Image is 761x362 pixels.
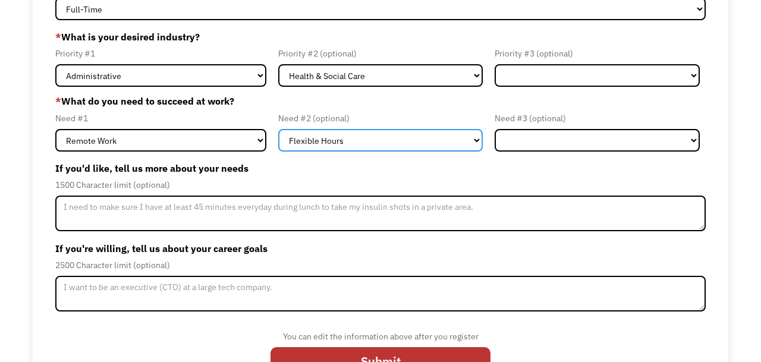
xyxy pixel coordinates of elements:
[55,258,705,272] div: 2500 Character limit (optional)
[55,46,266,61] div: Priority #1
[278,46,483,61] div: Priority #2 (optional)
[55,178,705,192] div: 1500 Character limit (optional)
[271,329,490,344] div: You can edit the information above after you register
[495,46,699,61] div: Priority #3 (optional)
[495,111,699,125] div: Need #3 (optional)
[55,159,705,178] label: If you'd like, tell us more about your needs
[55,27,705,46] label: What is your desired industry?
[55,111,266,125] div: Need #1
[55,94,705,108] label: What do you need to succeed at work?
[278,111,483,125] div: Need #2 (optional)
[55,239,705,258] label: If you're willing, tell us about your career goals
